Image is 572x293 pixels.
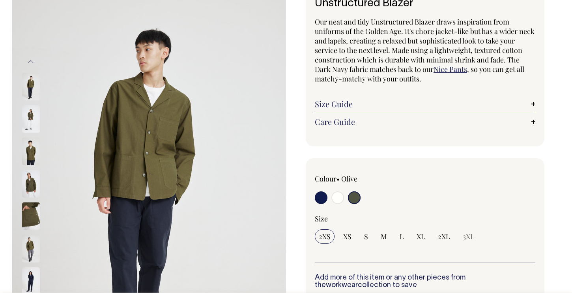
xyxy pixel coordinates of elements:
span: Our neat and tidy Unstructured Blazer draws inspiration from uniforms of the Golden Age. It's cho... [315,17,535,74]
a: Size Guide [315,99,535,109]
a: Nice Pants [434,64,467,74]
input: XS [339,229,355,244]
input: M [377,229,391,244]
img: olive [22,235,40,263]
input: 2XL [434,229,454,244]
img: olive [22,202,40,230]
input: 2XS [315,229,335,244]
div: Colour [315,174,403,183]
input: 3XL [459,229,479,244]
a: workwear [326,282,358,289]
img: olive [22,105,40,133]
input: L [396,229,408,244]
span: XL [417,232,425,241]
span: L [400,232,404,241]
div: Size [315,214,535,223]
span: M [381,232,387,241]
span: S [364,232,368,241]
img: olive [22,138,40,165]
h6: Add more of this item or any other pieces from the collection to save [315,274,535,290]
span: , so you can get all matchy-matchy with your outfits. [315,64,524,83]
button: Previous [25,53,37,70]
img: olive [22,73,40,100]
span: 3XL [463,232,475,241]
label: Olive [341,174,357,183]
input: XL [413,229,429,244]
img: olive [22,170,40,198]
span: 2XL [438,232,450,241]
a: Care Guide [315,117,535,127]
span: XS [343,232,351,241]
span: 2XS [319,232,331,241]
span: • [336,174,340,183]
input: S [360,229,372,244]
